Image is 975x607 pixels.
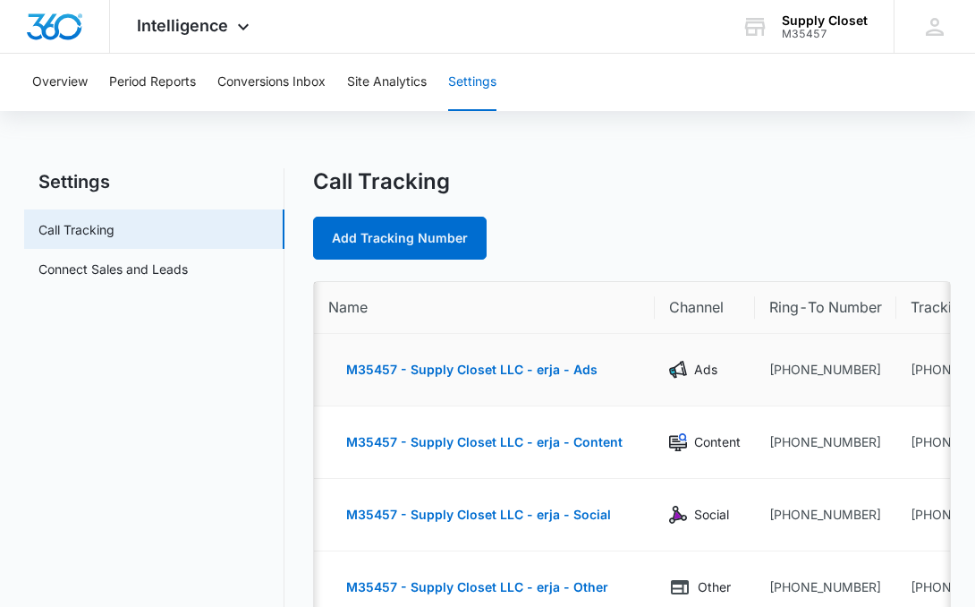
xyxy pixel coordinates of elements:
img: Ads [669,361,687,379]
button: M35457 - Supply Closet LLC - erja - Content [328,421,640,464]
img: Social [669,506,687,524]
a: Add Tracking Number [313,217,487,260]
p: Content [694,432,741,452]
h2: Settings [24,168,284,195]
button: M35457 - Supply Closet LLC - erja - Ads [328,348,615,391]
button: Site Analytics [347,54,427,111]
div: account id [782,28,868,40]
td: [PHONE_NUMBER] [755,479,896,551]
a: Connect Sales and Leads [38,260,188,278]
p: Social [694,505,729,525]
div: account name [782,13,868,28]
button: Settings [448,54,496,111]
a: Call Tracking [38,220,114,239]
span: Intelligence [137,16,228,35]
h1: Call Tracking [313,168,450,195]
td: [PHONE_NUMBER] [755,334,896,406]
td: [PHONE_NUMBER] [755,406,896,479]
button: Conversions Inbox [217,54,326,111]
p: Ads [694,360,717,380]
button: Overview [32,54,88,111]
button: Period Reports [109,54,196,111]
p: Other [698,577,731,597]
th: Name [314,282,655,334]
th: Channel [655,282,755,334]
img: Content [669,433,687,451]
th: Ring-To Number [755,282,896,334]
button: M35457 - Supply Closet LLC - erja - Social [328,493,629,536]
